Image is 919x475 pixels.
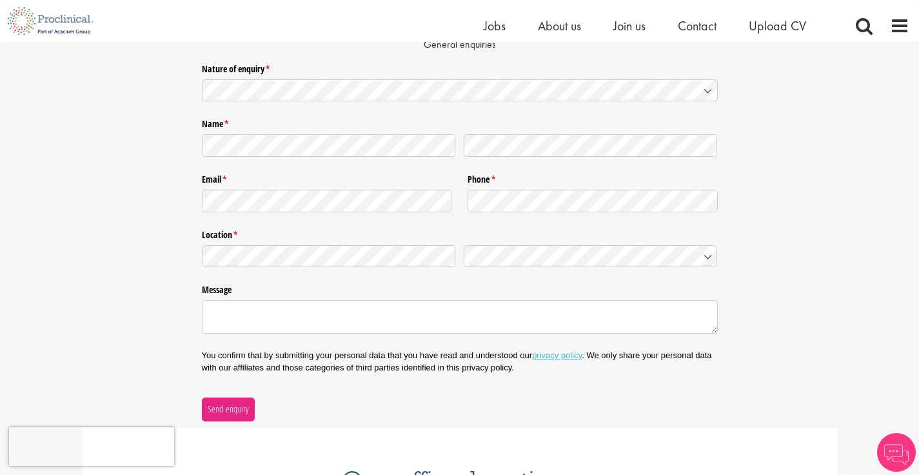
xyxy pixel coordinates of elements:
p: You confirm that by submitting your personal data that you have read and understood our . We only... [202,350,718,373]
a: privacy policy [532,350,582,360]
img: Chatbot [877,433,916,472]
label: Email [202,169,452,186]
input: State / Province / Region [202,245,456,268]
a: About us [538,17,581,34]
input: Country [464,245,718,268]
input: First [202,134,456,157]
span: Send enquiry [207,402,249,416]
legend: Location [202,225,718,241]
iframe: reCAPTCHA [9,427,174,466]
button: Send enquiry [202,398,255,421]
a: Contact [678,17,716,34]
input: Last [464,134,718,157]
label: Phone [468,169,718,186]
a: Jobs [484,17,506,34]
a: Upload CV [749,17,806,34]
label: Nature of enquiry [202,58,718,75]
a: Join us [613,17,646,34]
legend: Name [202,114,718,130]
label: Message [202,279,718,296]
